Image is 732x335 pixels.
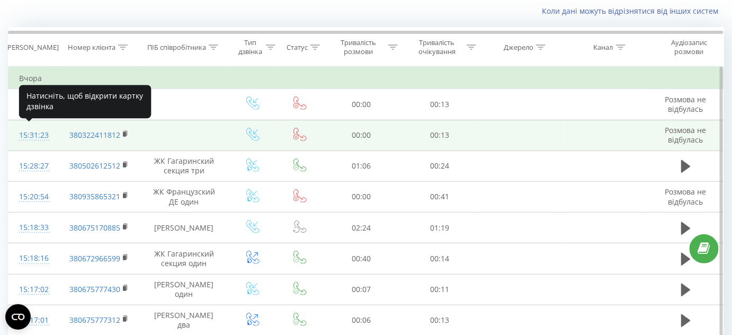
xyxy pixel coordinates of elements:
[19,279,48,300] div: 15:17:02
[542,6,724,16] a: Коли дані можуть відрізнятися вiд інших систем
[665,125,707,145] span: Розмова не відбулась
[140,213,228,243] td: [PERSON_NAME]
[140,243,228,274] td: ЖК Гагаринский секция один
[322,89,400,120] td: 00:00
[69,315,120,325] a: 380675777312
[400,120,479,151] td: 00:13
[322,120,400,151] td: 00:00
[19,85,151,118] div: Натисніть, щоб відкрити картку дзвінка
[332,38,386,56] div: Тривалість розмови
[8,68,724,89] td: Вчора
[322,274,400,305] td: 00:07
[69,253,120,263] a: 380672966599
[69,161,120,171] a: 380502612512
[410,38,464,56] div: Тривалість очікування
[69,130,120,140] a: 380322411812
[665,187,707,206] span: Розмова не відбулась
[19,156,48,177] div: 15:28:27
[400,274,479,305] td: 00:11
[322,181,400,212] td: 00:00
[665,94,707,114] span: Розмова не відбулась
[19,248,48,269] div: 15:18:16
[69,284,120,294] a: 380675777430
[594,43,613,52] div: Канал
[400,243,479,274] td: 00:14
[400,181,479,212] td: 00:41
[140,274,228,305] td: [PERSON_NAME] один
[140,181,228,212] td: ЖК Французский ДЕ один
[400,151,479,181] td: 00:24
[287,43,308,52] div: Статус
[658,38,721,56] div: Аудіозапис розмови
[322,151,400,181] td: 01:06
[19,125,48,146] div: 15:31:23
[5,43,59,52] div: [PERSON_NAME]
[69,191,120,201] a: 380935865321
[147,43,206,52] div: ПІБ співробітника
[400,89,479,120] td: 00:13
[400,213,479,243] td: 01:19
[140,151,228,181] td: ЖК Гагаринский секция три
[68,43,115,52] div: Номер клієнта
[69,223,120,233] a: 380675170885
[322,213,400,243] td: 02:24
[504,43,533,52] div: Джерело
[322,243,400,274] td: 00:40
[19,187,48,207] div: 15:20:54
[237,38,263,56] div: Тип дзвінка
[19,310,48,331] div: 15:17:01
[19,217,48,238] div: 15:18:33
[5,304,31,330] button: Open CMP widget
